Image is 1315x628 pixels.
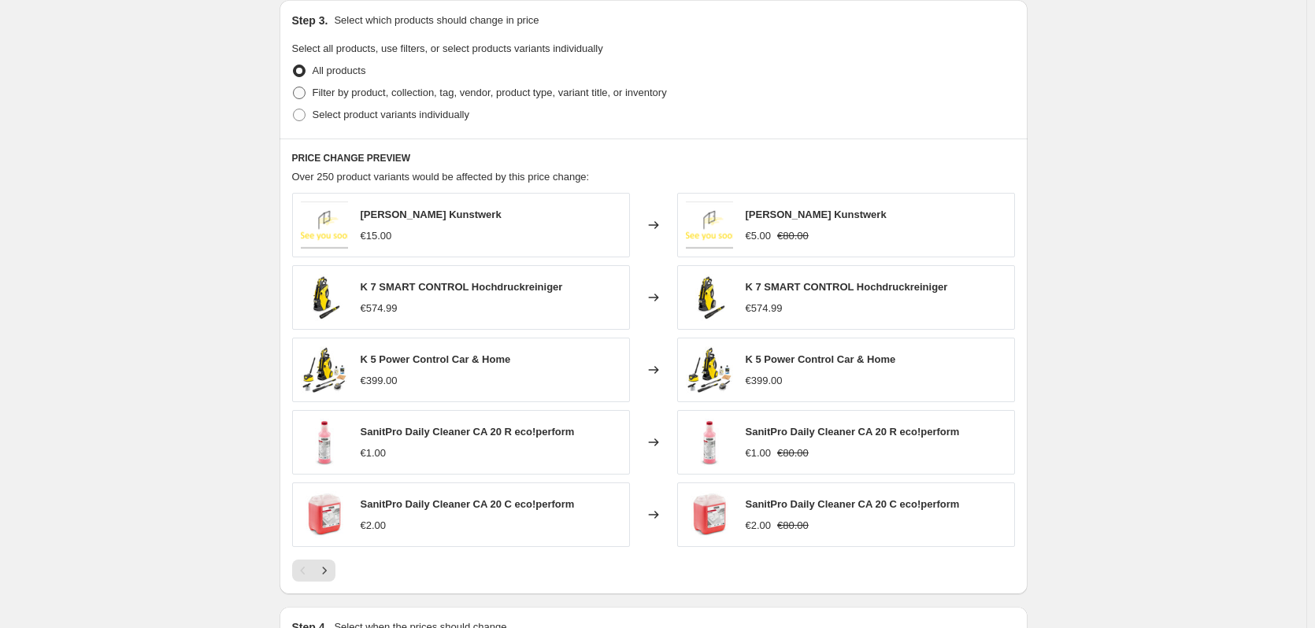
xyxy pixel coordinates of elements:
img: d1_80x.jpg [301,346,348,393]
span: Filter by product, collection, tag, vendor, product type, variant title, or inventory [313,87,667,98]
div: €5.00 [746,228,772,244]
div: €399.00 [361,373,398,389]
div: €1.00 [746,445,772,461]
span: SanitPro Daily Cleaner CA 20 C eco!perform [746,498,960,510]
div: €2.00 [746,518,772,534]
img: d2_784b5838-a2c5-4cd6-a198-5ada10260ab9_80x.jpg [686,491,733,538]
span: K 7 SMART CONTROL Hochdruckreiniger [361,281,563,293]
div: €2.00 [361,518,387,534]
div: €574.99 [746,301,783,316]
div: €15.00 [361,228,392,244]
img: d1_80x.jpg [686,346,733,393]
h6: PRICE CHANGE PREVIEW [292,152,1015,164]
img: d2_784b5838-a2c5-4cd6-a198-5ada10260ab9_80x.jpg [301,491,348,538]
h2: Step 3. [292,13,328,28]
span: [PERSON_NAME] Kunstwerk [746,209,887,220]
span: SanitPro Daily Cleaner CA 20 C eco!perform [361,498,575,510]
span: SanitPro Daily Cleaner CA 20 R eco!perform [361,426,575,438]
strike: €80.00 [777,445,809,461]
span: SanitPro Daily Cleaner CA 20 R eco!perform [746,426,960,438]
img: d2_71de58a2-08d5-4476-8fa8-d68fb16e4b40_80x.jpg [686,419,733,466]
span: K 5 Power Control Car & Home [746,353,896,365]
span: K 7 SMART CONTROL Hochdruckreiniger [746,281,948,293]
span: K 5 Power Control Car & Home [361,353,511,365]
span: All products [313,65,366,76]
img: img_80x.png [686,201,733,249]
div: €574.99 [361,301,398,316]
strike: €80.00 [777,518,809,534]
nav: Pagination [292,560,335,582]
div: €399.00 [746,373,783,389]
img: d0_80x.jpg [301,274,348,321]
span: [PERSON_NAME] Kunstwerk [361,209,502,220]
strike: €80.00 [777,228,809,244]
span: Select product variants individually [313,109,469,120]
div: €1.00 [361,445,387,461]
span: Over 250 product variants would be affected by this price change: [292,171,590,183]
img: img_80x.png [301,201,348,249]
p: Select which products should change in price [334,13,539,28]
img: d0_80x.jpg [686,274,733,321]
span: Select all products, use filters, or select products variants individually [292,42,603,54]
img: d2_71de58a2-08d5-4476-8fa8-d68fb16e4b40_80x.jpg [301,419,348,466]
button: Next [313,560,335,582]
